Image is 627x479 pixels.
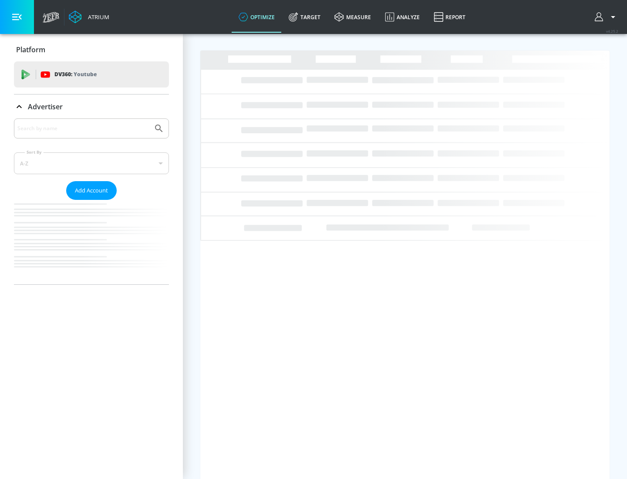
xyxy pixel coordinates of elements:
[606,29,618,34] span: v 4.25.2
[14,94,169,119] div: Advertiser
[16,45,45,54] p: Platform
[327,1,378,33] a: measure
[14,200,169,284] nav: list of Advertiser
[54,70,97,79] p: DV360:
[74,70,97,79] p: Youtube
[282,1,327,33] a: Target
[427,1,472,33] a: Report
[25,149,44,155] label: Sort By
[84,13,109,21] div: Atrium
[17,123,149,134] input: Search by name
[14,152,169,174] div: A-Z
[232,1,282,33] a: optimize
[75,186,108,196] span: Add Account
[66,181,117,200] button: Add Account
[14,118,169,284] div: Advertiser
[69,10,109,24] a: Atrium
[378,1,427,33] a: Analyze
[14,61,169,88] div: DV360: Youtube
[14,37,169,62] div: Platform
[28,102,63,111] p: Advertiser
